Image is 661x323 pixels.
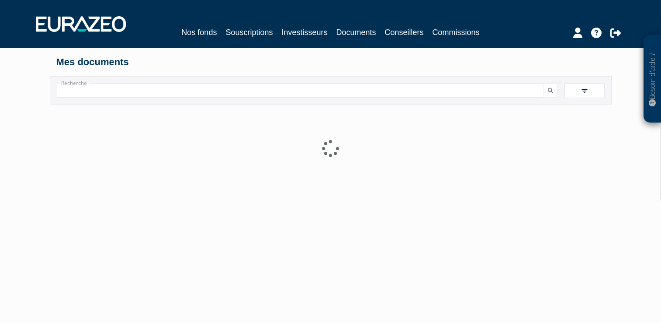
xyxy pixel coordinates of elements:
a: Conseillers [385,26,424,39]
img: filter.svg [581,87,588,95]
input: Recherche [57,83,543,98]
p: Besoin d'aide ? [647,40,658,119]
a: Investisseurs [281,26,327,39]
a: Nos fonds [181,26,217,39]
h4: Mes documents [56,57,605,67]
img: 1732889491-logotype_eurazeo_blanc_rvb.png [36,16,126,32]
a: Commissions [433,26,480,39]
a: Souscriptions [225,26,273,39]
a: Documents [336,26,376,40]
